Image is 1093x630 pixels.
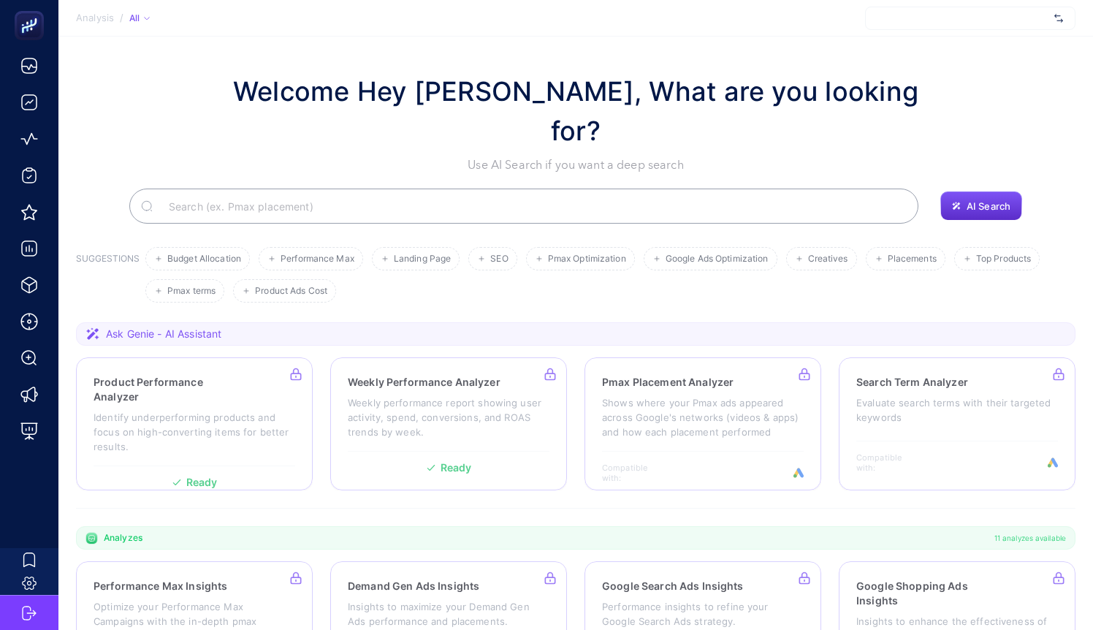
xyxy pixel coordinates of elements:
h1: Welcome Hey [PERSON_NAME], What are you looking for? [218,72,934,151]
a: Product Performance AnalyzerIdentify underperforming products and focus on high-converting items ... [76,357,313,490]
span: Google Ads Optimization [666,254,769,265]
span: Analysis [76,12,114,24]
a: Weekly Performance AnalyzerWeekly performance report showing user activity, spend, conversions, a... [330,357,567,490]
span: Performance Max [281,254,354,265]
span: Analyzes [104,532,142,544]
span: AI Search [967,200,1010,212]
a: Search Term AnalyzerEvaluate search terms with their targeted keywordsCompatible with: [839,357,1075,490]
div: All [129,12,150,24]
span: Ask Genie - AI Assistant [106,327,221,341]
span: Creatives [808,254,848,265]
span: Top Products [976,254,1031,265]
input: Search [157,186,907,227]
span: Pmax terms [167,286,216,297]
span: SEO [490,254,508,265]
span: 11 analyzes available [994,532,1066,544]
span: Product Ads Cost [255,286,327,297]
span: Pmax Optimization [548,254,626,265]
span: Placements [888,254,937,265]
p: Use AI Search if you want a deep search [218,156,934,174]
button: AI Search [940,191,1022,221]
h3: SUGGESTIONS [76,253,140,303]
a: Pmax Placement AnalyzerShows where your Pmax ads appeared across Google's networks (videos & apps... [584,357,821,490]
span: Landing Page [394,254,451,265]
span: / [120,12,123,23]
img: svg%3e [1054,11,1063,26]
span: Budget Allocation [167,254,241,265]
